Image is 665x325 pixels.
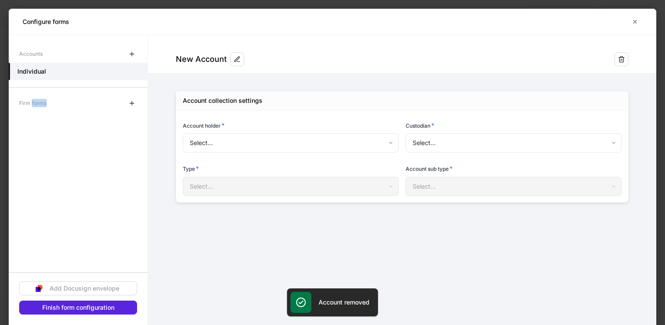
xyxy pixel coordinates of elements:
h6: Account holder [183,121,225,130]
div: Select... [406,133,621,152]
h6: Custodian [406,121,434,130]
h5: Account removed [319,298,369,307]
button: Finish form configuration [19,301,137,315]
h6: Type [183,164,199,173]
h5: Individual [17,67,46,76]
h5: Configure forms [23,17,69,26]
div: Accounts [19,46,43,61]
div: Finish form configuration [42,305,114,311]
div: Select... [183,133,398,152]
h6: Account sub type [406,164,453,173]
a: Individual [9,63,148,80]
div: New Account [176,54,227,64]
div: Account collection settings [183,96,262,105]
div: Select... [183,177,398,196]
div: Select... [406,177,621,196]
div: Firm forms [19,95,47,111]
